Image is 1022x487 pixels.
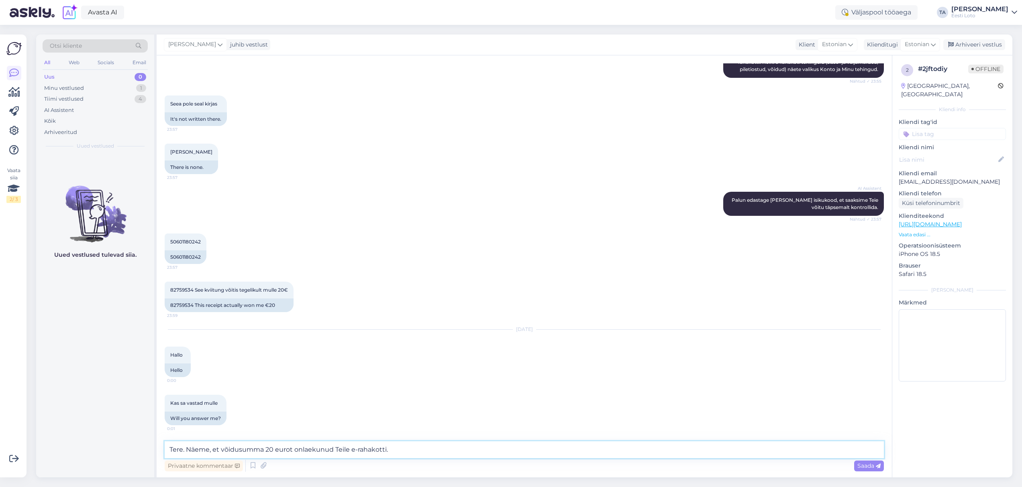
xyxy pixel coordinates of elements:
div: AI Assistent [44,106,74,114]
div: There is none. [165,160,218,174]
div: 82759534 This receipt actually won me €20 [165,298,294,312]
div: It's not written there. [165,112,227,126]
span: Seea pole seal kirjas [170,101,217,107]
div: Arhiveeri vestlus [943,39,1005,50]
span: Nähtud ✓ 23:55 [850,78,881,84]
div: Eesti Loto [951,12,1008,19]
div: 0 [135,73,146,81]
p: Kliendi nimi [899,143,1006,152]
div: # 2jftodiy [918,64,968,74]
span: AI Assistent [851,185,881,191]
div: juhib vestlust [227,41,268,49]
div: Web [67,57,81,68]
div: Kõik [44,117,56,125]
span: [PERSON_NAME] [170,149,212,155]
span: Estonian [822,40,847,49]
div: Kliendi info [899,106,1006,113]
p: Operatsioonisüsteem [899,241,1006,250]
div: Privaatne kommentaar [165,461,243,471]
span: Otsi kliente [50,42,82,50]
div: Klienditugi [864,41,898,49]
span: Palun edastage [PERSON_NAME] isikukood, et saaksime Teie võitu täpsemalt kontrollida. [732,197,879,210]
p: Uued vestlused tulevad siia. [54,251,137,259]
span: [PERSON_NAME] [168,40,216,49]
div: 2 / 3 [6,196,21,203]
div: Uus [44,73,55,81]
div: [DATE] [165,326,884,333]
img: No chats [36,171,154,244]
span: 82759534 See kviitung võitis tegelikult mulle 20€ [170,287,288,293]
input: Lisa tag [899,128,1006,140]
div: Hello [165,363,191,377]
div: All [43,57,52,68]
div: Email [131,57,148,68]
img: explore-ai [61,4,78,21]
img: Askly Logo [6,41,22,56]
p: Safari 18.5 [899,270,1006,278]
p: iPhone OS 18.5 [899,250,1006,258]
p: Brauser [899,262,1006,270]
span: Hallo [170,352,183,358]
div: Will you answer me? [165,412,226,425]
div: Klient [796,41,815,49]
div: Minu vestlused [44,84,84,92]
span: Estonian [905,40,929,49]
div: 4 [135,95,146,103]
p: Kliendi email [899,169,1006,178]
span: Kas sa vastad mulle [170,400,218,406]
span: 23:57 [167,126,197,132]
p: Vaata edasi ... [899,231,1006,238]
div: Väljaspool tööaega [835,5,918,20]
div: Küsi telefoninumbrit [899,198,963,209]
div: Tiimi vestlused [44,95,84,103]
div: [PERSON_NAME] [951,6,1008,12]
span: 0:01 [167,426,197,432]
div: 1 [136,84,146,92]
div: Socials [96,57,116,68]
span: 23:59 [167,312,197,319]
span: Offline [968,65,1004,73]
span: Uued vestlused [77,142,114,150]
span: Nähtud ✓ 23:57 [850,216,881,222]
a: Avasta AI [81,6,124,19]
div: [GEOGRAPHIC_DATA], [GEOGRAPHIC_DATA] [901,82,998,99]
div: TA [937,7,948,18]
p: Kliendi tag'id [899,118,1006,126]
a: [PERSON_NAME]Eesti Loto [951,6,1017,19]
p: Kliendi telefon [899,189,1006,198]
span: 2 [906,67,909,73]
textarea: Tere. Näeme, et võidusumma 20 eurot onlaekunud Teile e-rahakotti. [165,441,884,458]
div: Arhiveeritud [44,128,77,136]
span: Saada [857,462,881,469]
p: Klienditeekond [899,212,1006,220]
span: 50601180242 [170,239,201,245]
input: Lisa nimi [899,155,997,164]
p: [EMAIL_ADDRESS][DOMAIN_NAME] [899,178,1006,186]
span: 0:00 [167,377,197,384]
p: Märkmed [899,298,1006,307]
div: [PERSON_NAME] [899,286,1006,294]
a: [URL][DOMAIN_NAME] [899,221,962,228]
div: 50601180242 [165,250,206,264]
span: 23:57 [167,175,197,181]
div: Vaata siia [6,167,21,203]
span: 23:57 [167,264,197,270]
